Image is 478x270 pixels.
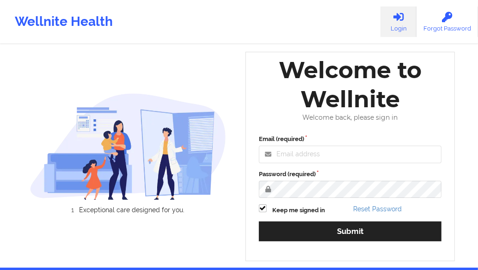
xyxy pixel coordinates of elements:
[252,55,448,114] div: Welcome to Wellnite
[259,135,441,144] label: Email (required)
[272,206,325,215] label: Keep me signed in
[259,146,441,163] input: Email address
[259,221,441,241] button: Submit
[38,206,226,214] li: Exceptional care designed for you.
[417,6,478,37] a: Forgot Password
[259,170,441,179] label: Password (required)
[252,114,448,122] div: Welcome back, please sign in
[380,6,417,37] a: Login
[353,205,402,213] a: Reset Password
[30,93,227,200] img: wellnite-auth-hero_200.c722682e.png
